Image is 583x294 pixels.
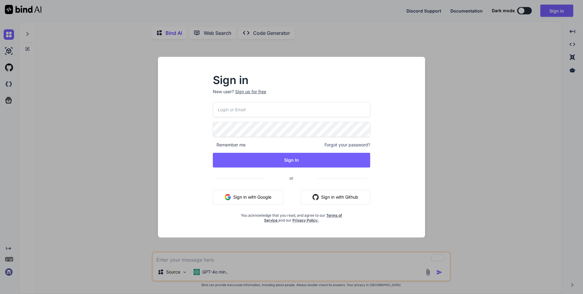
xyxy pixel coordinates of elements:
[213,102,370,117] input: Login or Email
[213,75,370,85] h2: Sign in
[264,213,342,222] a: Terms of Service
[213,153,370,167] button: Sign In
[313,194,319,200] img: github
[213,190,283,204] button: Sign in with Google
[213,142,245,148] span: Remember me
[324,142,370,148] span: Forgot your password?
[292,218,319,222] a: Privacy Policy.
[235,89,266,95] div: Sign up for free
[213,89,370,102] p: New user?
[265,171,318,186] span: or
[301,190,370,204] button: Sign in with Github
[239,209,344,223] div: You acknowledge that you read, and agree to our and our
[225,194,231,200] img: google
